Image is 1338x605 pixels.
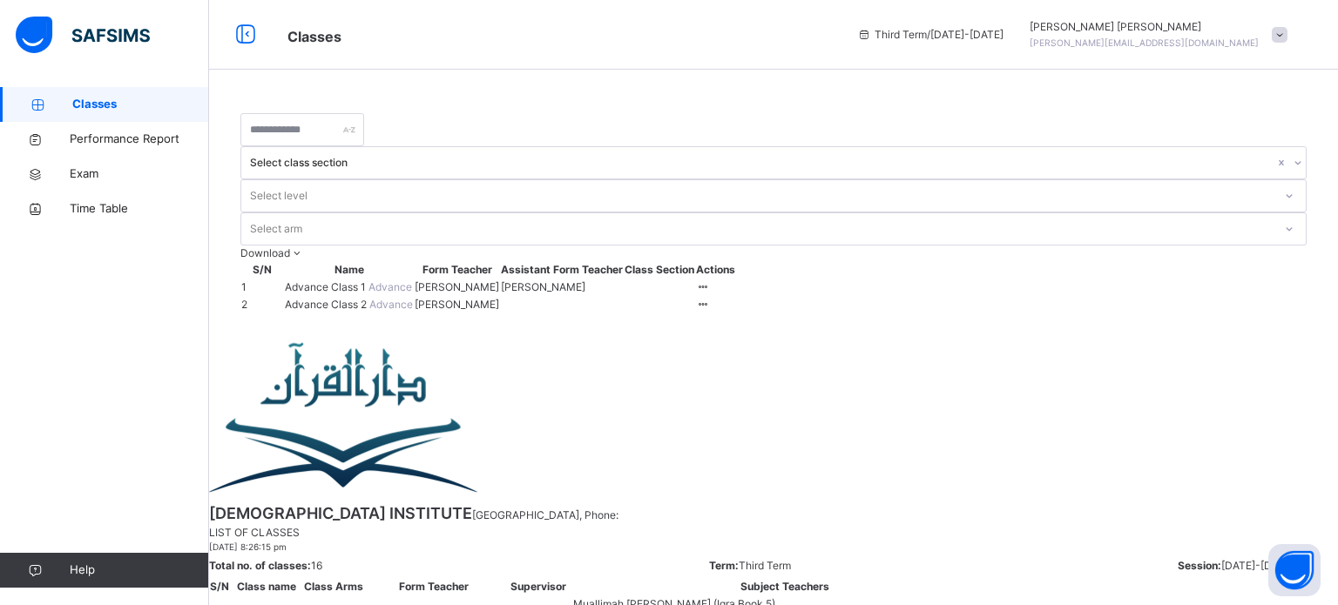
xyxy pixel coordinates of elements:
div: Select level [250,179,307,212]
img: darulquraninstitute.png [209,339,481,501]
span: Session: [1178,559,1221,572]
span: Time Table [70,200,209,218]
div: Select arm [250,212,302,245]
span: Advance Class 2 [285,298,369,311]
span: [DATE]-[DATE] [1221,559,1294,572]
span: 16 [311,559,322,572]
th: Assistant Form Teacher [500,261,624,279]
span: [PERSON_NAME] [415,297,499,313]
th: Class Section [624,261,695,279]
th: Form Teacher [414,261,500,279]
th: S/N [240,261,284,279]
span: Help [70,561,208,579]
span: [PERSON_NAME] [415,279,499,295]
th: Actions [695,261,736,279]
span: session/term information [857,27,1003,43]
span: Download [240,246,290,259]
td: 1 [240,279,284,296]
span: Classes [287,28,341,45]
span: Exam [70,165,209,183]
span: [PERSON_NAME] [PERSON_NAME] [1030,19,1259,35]
th: Class name [230,578,303,595]
th: Class Arms [303,578,364,595]
span: [DEMOGRAPHIC_DATA] Institute [209,504,472,522]
span: Advance Class 1 [285,280,368,293]
th: Name [284,261,414,279]
th: S/N [209,578,230,595]
button: Open asap [1268,544,1321,596]
span: Term: [709,559,739,572]
span: [DATE] 8:26:15 pm [209,541,1338,554]
span: List of Classes [209,526,300,539]
span: Advance [368,280,412,293]
th: Form Teacher [364,578,503,595]
span: [PERSON_NAME] [501,279,585,295]
th: Subject Teachers [572,578,997,595]
span: [GEOGRAPHIC_DATA] , Phone: [472,508,618,521]
td: 2 [240,296,284,313]
span: Third Term [739,559,791,572]
span: Total no. of classes: [209,559,311,572]
img: safsims [16,17,150,53]
span: Classes [72,96,209,113]
span: [PERSON_NAME][EMAIL_ADDRESS][DOMAIN_NAME] [1030,37,1259,48]
div: Hafiz IbrahimAli [1021,19,1296,50]
span: Performance Report [70,131,209,148]
th: Supervisor [503,578,572,595]
div: Select class section [250,155,1274,171]
span: Advance [369,298,413,311]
